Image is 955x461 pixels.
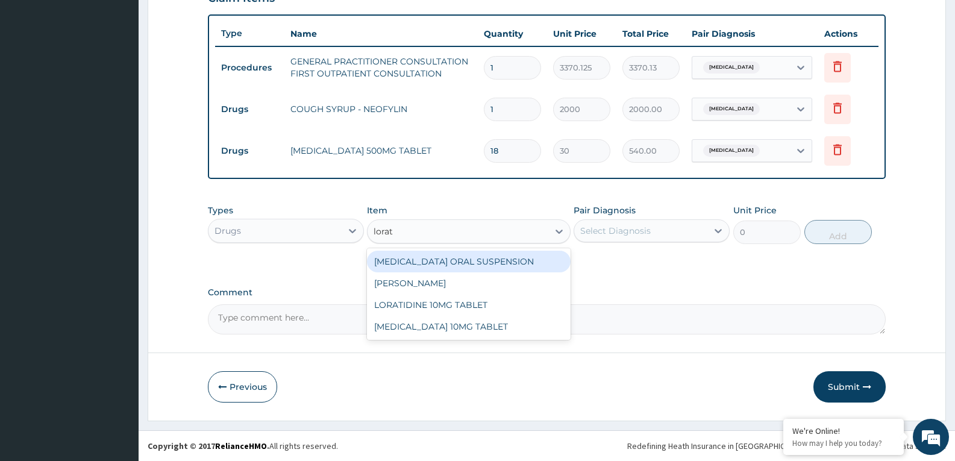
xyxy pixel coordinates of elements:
[70,152,166,274] span: We're online!
[813,371,886,403] button: Submit
[367,316,570,337] div: [MEDICAL_DATA] 10MG TABLET
[686,22,818,46] th: Pair Diagnosis
[580,225,651,237] div: Select Diagnosis
[547,22,616,46] th: Unit Price
[215,441,267,451] a: RelianceHMO
[627,440,946,452] div: Redefining Heath Insurance in [GEOGRAPHIC_DATA] using Telemedicine and Data Science!
[792,438,895,448] p: How may I help you today?
[284,97,478,121] td: COUGH SYRUP - NEOFYLIN
[208,371,277,403] button: Previous
[284,22,478,46] th: Name
[139,430,955,461] footer: All rights reserved.
[284,139,478,163] td: [MEDICAL_DATA] 500MG TABLET
[478,22,547,46] th: Quantity
[703,61,760,74] span: [MEDICAL_DATA]
[367,294,570,316] div: LORATIDINE 10MG TABLET
[703,103,760,115] span: [MEDICAL_DATA]
[215,140,284,162] td: Drugs
[616,22,686,46] th: Total Price
[214,225,241,237] div: Drugs
[215,22,284,45] th: Type
[208,287,886,298] label: Comment
[733,204,777,216] label: Unit Price
[703,145,760,157] span: [MEDICAL_DATA]
[215,98,284,121] td: Drugs
[367,272,570,294] div: [PERSON_NAME]
[284,49,478,86] td: GENERAL PRACTITIONER CONSULTATION FIRST OUTPATIENT CONSULTATION
[148,441,269,451] strong: Copyright © 2017 .
[792,425,895,436] div: We're Online!
[22,60,49,90] img: d_794563401_company_1708531726252_794563401
[804,220,872,244] button: Add
[367,204,387,216] label: Item
[367,251,570,272] div: [MEDICAL_DATA] ORAL SUSPENSION
[818,22,878,46] th: Actions
[208,205,233,216] label: Types
[215,57,284,79] td: Procedures
[63,67,202,83] div: Chat with us now
[198,6,227,35] div: Minimize live chat window
[574,204,636,216] label: Pair Diagnosis
[6,329,230,371] textarea: Type your message and hit 'Enter'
